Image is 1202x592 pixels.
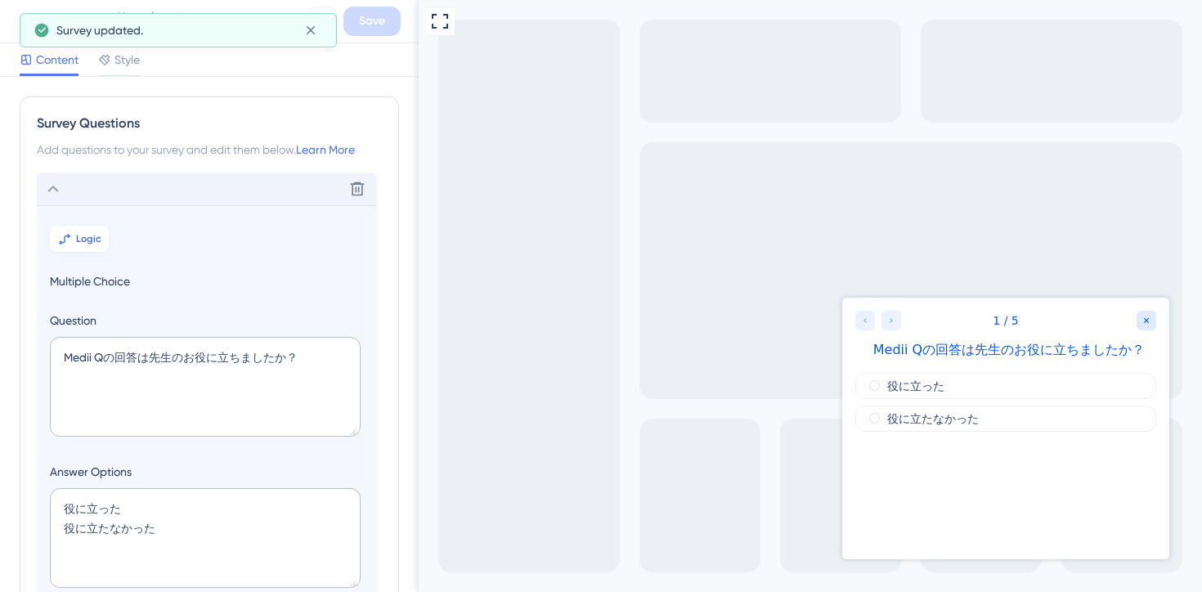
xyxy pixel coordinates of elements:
[424,298,751,559] iframe: UserGuiding Survey
[50,271,364,291] span: Multiple Choice
[50,226,109,252] button: Logic
[37,114,382,133] div: Survey Questions
[114,50,140,70] span: Style
[50,488,361,588] textarea: 役に立った 役に立たなかった
[359,11,385,31] span: Save
[76,232,101,245] span: Logic
[52,10,301,33] div: Medii Q満足度確認Popup_v2
[50,337,361,437] textarea: Medii Qの回答は先生のお役に立ちましたか？
[296,143,355,156] a: Learn More
[50,462,364,482] label: Answer Options
[36,50,78,70] span: Content
[343,7,401,36] button: Save
[50,311,364,330] label: Question
[37,140,382,159] div: Add questions to your survey and edit them below.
